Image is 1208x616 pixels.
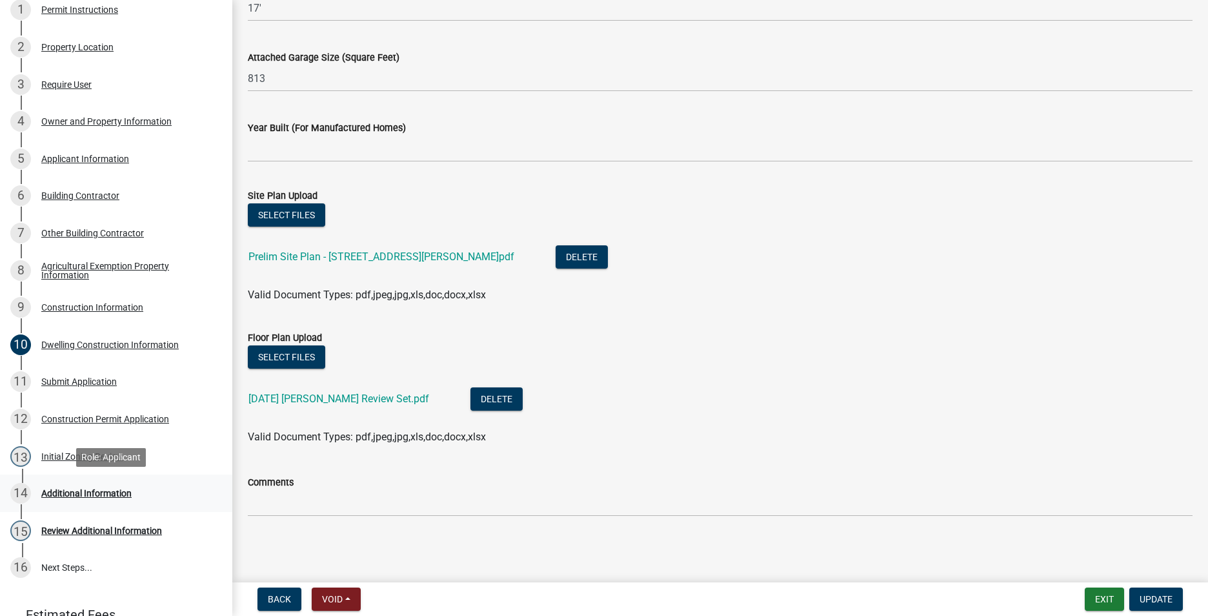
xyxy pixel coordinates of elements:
[41,229,144,238] div: Other Building Contractor
[248,431,486,443] span: Valid Document Types: pdf,jpeg,jpg,xls,doc,docx,xlsx
[41,43,114,52] div: Property Location
[470,394,523,406] wm-modal-confirm: Delete Document
[41,526,162,535] div: Review Additional Information
[41,80,92,89] div: Require User
[248,251,514,263] a: Prelim Site Plan - [STREET_ADDRESS][PERSON_NAME]pdf
[248,334,322,343] label: Floor Plan Upload
[41,191,119,200] div: Building Contractor
[10,185,31,206] div: 6
[556,245,608,269] button: Delete
[10,334,31,355] div: 10
[41,262,212,280] div: Agricultural Exemption Property Information
[268,594,291,604] span: Back
[41,117,172,126] div: Owner and Property Information
[41,154,129,163] div: Applicant Information
[556,252,608,264] wm-modal-confirm: Delete Document
[41,489,132,498] div: Additional Information
[10,520,31,541] div: 15
[1140,594,1173,604] span: Update
[10,557,31,578] div: 16
[248,203,325,227] button: Select files
[10,483,31,504] div: 14
[41,303,143,312] div: Construction Information
[1129,588,1183,611] button: Update
[312,588,361,611] button: Void
[248,124,406,133] label: Year Built (For Manufactured Homes)
[248,478,294,488] label: Comments
[10,111,31,132] div: 4
[248,54,399,63] label: Attached Garage Size (Square Feet)
[248,345,325,369] button: Select files
[248,289,486,301] span: Valid Document Types: pdf,jpeg,jpg,xls,doc,docx,xlsx
[10,446,31,467] div: 13
[10,74,31,95] div: 3
[41,452,123,461] div: Initial Zoning Review
[10,37,31,57] div: 2
[257,588,301,611] button: Back
[76,448,146,467] div: Role: Applicant
[248,192,317,201] label: Site Plan Upload
[10,149,31,169] div: 5
[10,297,31,318] div: 9
[41,5,118,14] div: Permit Instructions
[322,594,343,604] span: Void
[470,387,523,411] button: Delete
[41,340,179,349] div: Dwelling Construction Information
[10,409,31,429] div: 12
[10,223,31,243] div: 7
[248,393,429,405] a: [DATE] [PERSON_NAME] Review Set.pdf
[10,260,31,281] div: 8
[41,377,117,386] div: Submit Application
[1085,588,1124,611] button: Exit
[41,415,169,424] div: Construction Permit Application
[10,371,31,392] div: 11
